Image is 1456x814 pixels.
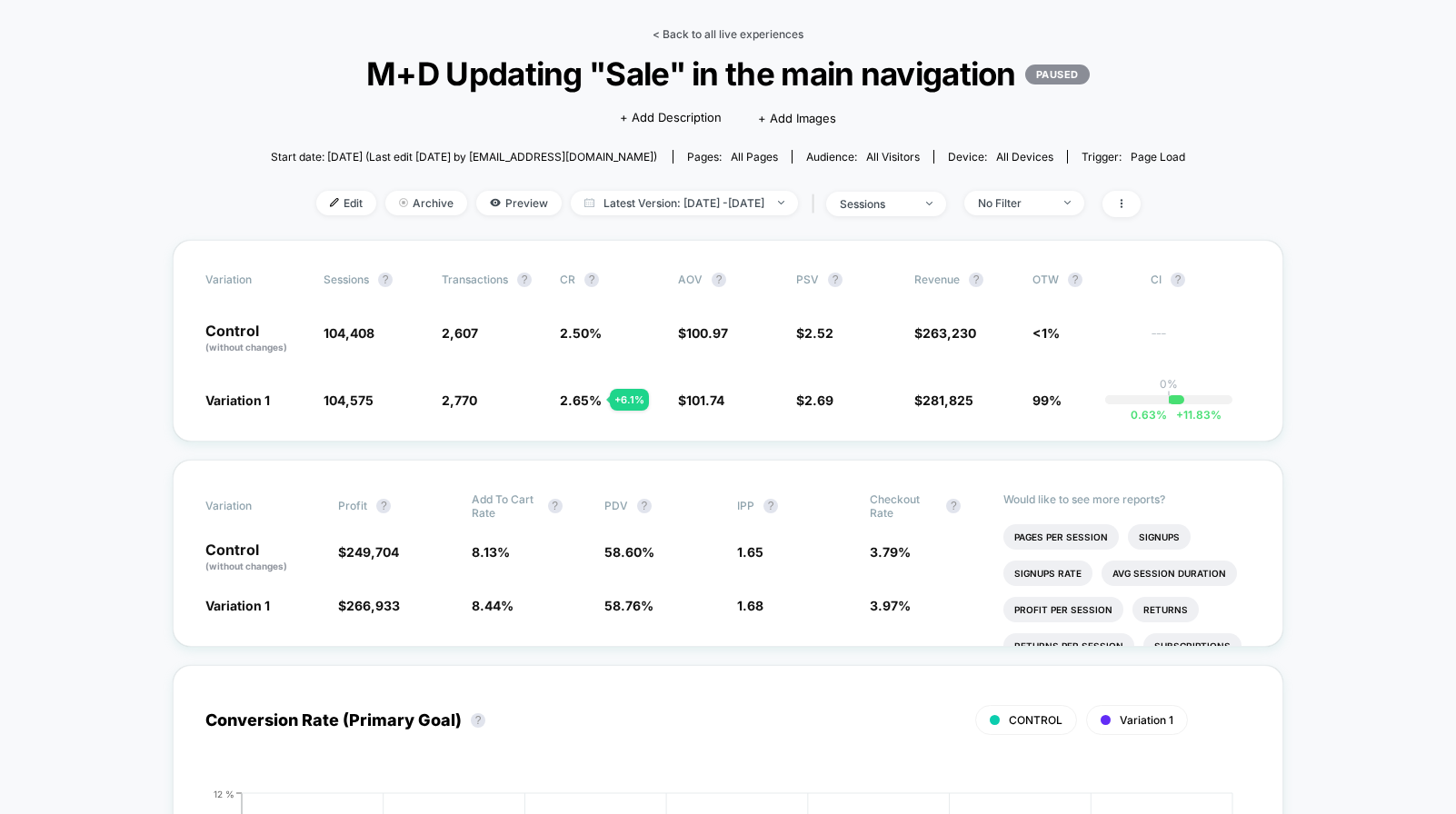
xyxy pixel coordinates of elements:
span: 249,704 [346,544,399,560]
span: Variation 1 [205,392,270,408]
span: 3.97 % [870,598,911,613]
a: < Back to all live experiences [653,27,803,41]
li: Avg Session Duration [1102,561,1237,586]
span: 58.60 % [604,544,654,560]
span: Page Load [1131,150,1185,164]
span: Variation [205,273,305,287]
span: Variation [205,492,305,520]
span: 3.79 % [870,544,911,560]
span: 281,825 [922,392,973,408]
div: + 6.1 % [610,389,649,411]
div: Audience: [806,150,920,164]
span: 2,607 [442,325,478,341]
span: IPP [737,499,754,512]
p: Would like to see more reports? [1003,492,1252,506]
img: end [926,202,932,205]
button: ? [517,273,532,287]
p: Control [205,542,320,573]
span: 1.65 [737,544,763,560]
span: 2.52 [804,325,833,341]
span: $ [678,325,728,341]
span: Revenue [914,273,960,286]
span: 2,770 [442,392,477,408]
p: PAUSED [1025,65,1090,84]
span: + Add Images [758,111,836,125]
li: Returns Per Session [1003,633,1134,659]
p: 0% [1160,377,1178,391]
button: ? [637,499,652,513]
span: 0.63 % [1131,408,1167,422]
span: 100.97 [686,325,728,341]
span: Profit [338,499,367,512]
p: | [1167,391,1171,404]
span: all pages [731,150,778,164]
span: OTW [1032,273,1132,287]
span: all devices [996,150,1053,164]
span: Edit [316,191,376,215]
li: Returns [1132,597,1199,622]
span: + [1176,408,1183,422]
span: 266,933 [346,598,400,613]
span: All Visitors [866,150,920,164]
span: 8.44 % [472,598,514,613]
span: CONTROL [1009,713,1062,727]
img: end [778,201,784,204]
span: Variation 1 [1120,713,1173,727]
button: ? [946,499,961,513]
span: $ [338,598,400,613]
span: 8.13 % [472,544,510,560]
span: (without changes) [205,561,287,571]
img: calendar [584,198,594,207]
div: Trigger: [1082,150,1185,164]
span: Add To Cart Rate [472,492,539,520]
span: Sessions [324,273,369,286]
button: ? [471,713,485,728]
li: Signups Rate [1003,561,1092,586]
img: end [399,198,408,207]
span: PDV [604,499,628,512]
span: 104,575 [324,392,374,408]
li: Signups [1128,524,1191,550]
button: ? [376,499,391,513]
span: 2.50 % [560,325,602,341]
p: Control [205,323,305,354]
img: end [1064,201,1071,204]
span: Latest Version: [DATE] - [DATE] [571,191,798,215]
span: 2.65 % [560,392,602,408]
button: ? [763,499,778,513]
li: Pages Per Session [1003,524,1119,550]
span: $ [796,392,833,408]
span: $ [914,325,976,341]
span: PSV [796,273,819,286]
span: <1% [1032,325,1060,341]
button: ? [548,499,563,513]
span: | [807,191,826,217]
div: Pages: [687,150,778,164]
span: 263,230 [922,325,976,341]
span: Variation 1 [205,598,270,613]
span: 1.68 [737,598,763,613]
span: + Add Description [620,109,722,127]
img: edit [330,198,339,207]
span: CI [1151,273,1251,287]
span: 99% [1032,392,1062,408]
span: $ [338,544,399,560]
button: ? [969,273,983,287]
span: 11.83 % [1167,408,1222,422]
div: sessions [840,197,912,211]
button: ? [584,273,599,287]
span: Archive [385,191,467,215]
span: $ [914,392,973,408]
span: M+D Updating "Sale" in the main navigation [316,55,1140,93]
button: ? [1171,273,1185,287]
span: 101.74 [686,392,724,408]
span: AOV [678,273,703,286]
div: No Filter [978,196,1051,210]
span: CR [560,273,575,286]
li: Subscriptions [1143,633,1242,659]
span: (without changes) [205,342,287,352]
span: Device: [933,150,1067,164]
tspan: 12 % [214,788,234,799]
span: 2.69 [804,392,833,408]
button: ? [712,273,726,287]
